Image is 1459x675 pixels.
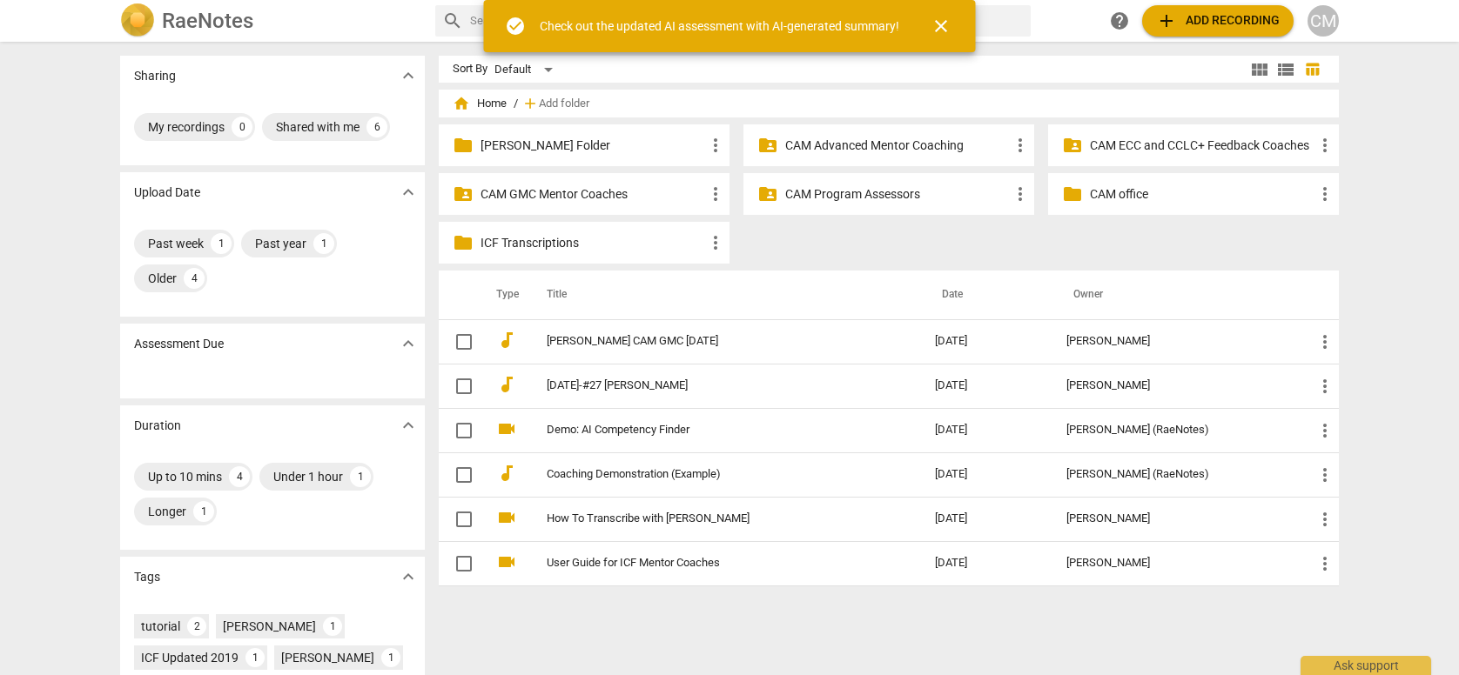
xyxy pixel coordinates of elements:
[547,424,872,437] a: Demo: AI Competency Finder
[1090,185,1314,204] p: CAM office
[120,3,421,38] a: LogoRaeNotes
[395,412,421,438] button: Show more
[323,617,342,636] div: 1
[1299,57,1325,83] button: Table view
[496,551,517,572] span: videocam
[453,135,474,156] span: folder
[496,507,517,528] span: videocam
[1314,376,1335,397] span: more_vert
[470,7,1024,35] input: Search
[350,466,371,487] div: 1
[481,137,705,155] p: Brian Miller Folder
[162,9,253,33] h2: RaeNotes
[1314,464,1335,485] span: more_vert
[920,5,962,47] button: Close
[481,185,705,204] p: CAM GMC Mentor Coaches
[1062,184,1083,204] span: folder
[547,557,872,570] a: User Guide for ICF Mentor Coaches
[1010,135,1031,156] span: more_vert
[134,568,160,586] p: Tags
[276,118,360,136] div: Shared with me
[757,184,778,204] span: folder_shared
[134,184,200,202] p: Upload Date
[1314,331,1335,352] span: more_vert
[1314,509,1335,530] span: more_vert
[482,271,526,319] th: Type
[705,135,726,156] span: more_vert
[1314,135,1335,156] span: more_vert
[1314,553,1335,574] span: more_vert
[521,95,539,112] span: add
[141,618,180,635] div: tutorial
[921,408,1052,452] td: [DATE]
[1066,557,1287,570] div: [PERSON_NAME]
[134,67,176,85] p: Sharing
[148,503,186,520] div: Longer
[1090,137,1314,155] p: CAM ECC and CCLC+ Feedback Coaches
[395,331,421,357] button: Show more
[184,268,205,289] div: 4
[1314,184,1335,204] span: more_vert
[134,417,181,435] p: Duration
[1066,512,1287,525] div: [PERSON_NAME]
[255,235,306,252] div: Past year
[757,135,778,156] span: folder_shared
[120,3,155,38] img: Logo
[785,137,1010,155] p: CAM Advanced Mentor Coaching
[273,468,343,485] div: Under 1 hour
[395,179,421,205] button: Show more
[921,541,1052,585] td: [DATE]
[1249,59,1270,80] span: view_module
[705,184,726,204] span: more_vert
[134,335,224,353] p: Assessment Due
[921,452,1052,497] td: [DATE]
[1142,5,1294,37] button: Upload
[705,232,726,253] span: more_vert
[453,95,507,112] span: Home
[547,335,872,348] a: [PERSON_NAME] CAM GMC [DATE]
[496,418,517,439] span: videocam
[229,466,250,487] div: 4
[1304,61,1321,77] span: table_chart
[1109,10,1130,31] span: help
[148,235,204,252] div: Past week
[313,233,334,254] div: 1
[232,117,252,137] div: 0
[921,497,1052,541] td: [DATE]
[921,364,1052,408] td: [DATE]
[526,271,921,319] th: Title
[921,319,1052,364] td: [DATE]
[547,468,872,481] a: Coaching Demonstration (Example)
[505,16,526,37] span: check_circle
[187,617,206,636] div: 2
[547,512,872,525] a: How To Transcribe with [PERSON_NAME]
[1066,379,1287,392] div: [PERSON_NAME]
[141,649,239,666] div: ICF Updated 2019
[193,501,214,522] div: 1
[1066,424,1287,437] div: [PERSON_NAME] (RaeNotes)
[381,648,400,667] div: 1
[1308,5,1339,37] div: CM
[453,63,487,76] div: Sort By
[223,618,316,635] div: [PERSON_NAME]
[1156,10,1177,31] span: add
[398,566,419,587] span: expand_more
[496,374,517,395] span: audiotrack
[496,330,517,351] span: audiotrack
[148,270,177,287] div: Older
[785,185,1010,204] p: CAM Program Assessors
[453,184,474,204] span: folder_shared
[453,95,470,112] span: home
[1156,10,1280,31] span: Add recording
[148,118,225,136] div: My recordings
[395,63,421,89] button: Show more
[1066,335,1287,348] div: [PERSON_NAME]
[547,379,872,392] a: [DATE]-#27 [PERSON_NAME]
[1314,420,1335,441] span: more_vert
[496,463,517,484] span: audiotrack
[1104,5,1135,37] a: Help
[1066,468,1287,481] div: [PERSON_NAME] (RaeNotes)
[1273,57,1299,83] button: List view
[1062,135,1083,156] span: folder_shared
[366,117,387,137] div: 6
